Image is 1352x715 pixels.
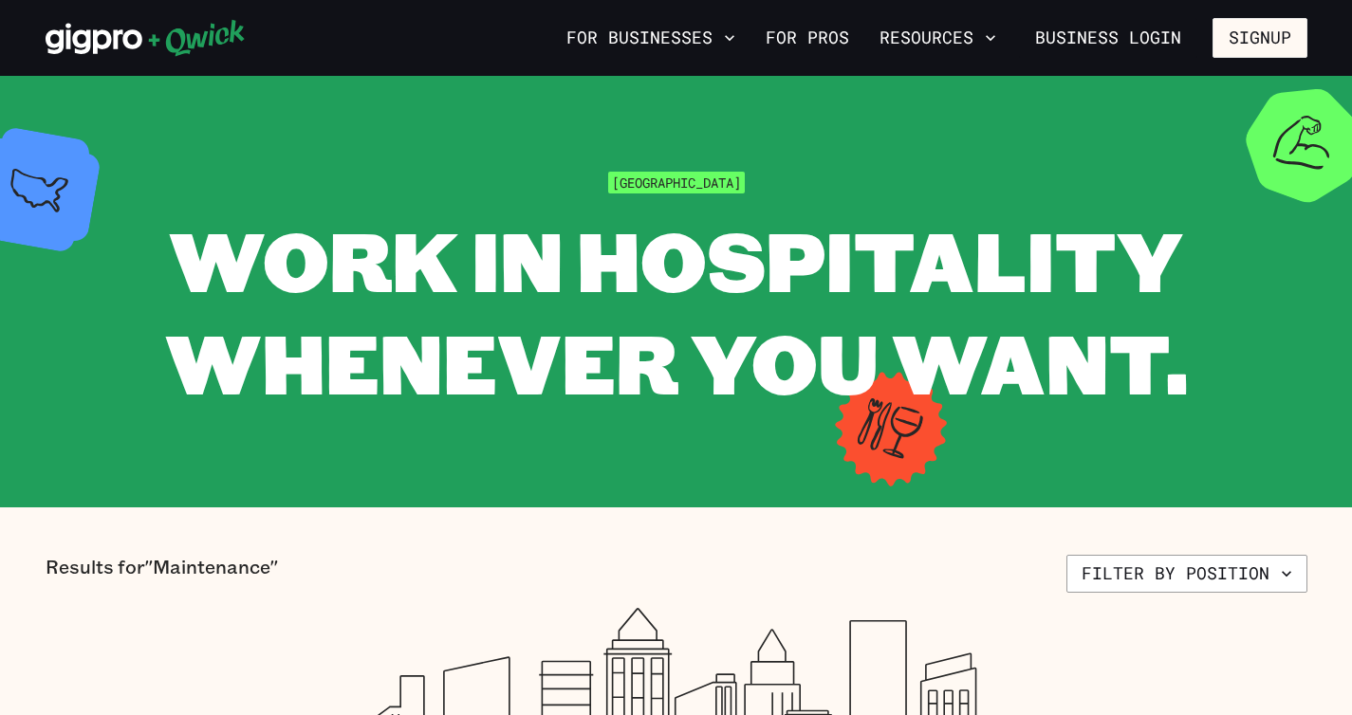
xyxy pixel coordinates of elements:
[1066,555,1307,593] button: Filter by position
[559,22,743,54] button: For Businesses
[1213,18,1307,58] button: Signup
[608,172,745,193] span: [GEOGRAPHIC_DATA]
[46,555,278,593] p: Results for "Maintenance"
[758,22,857,54] a: For Pros
[872,22,1004,54] button: Resources
[1019,18,1197,58] a: Business Login
[165,205,1188,416] span: WORK IN HOSPITALITY WHENEVER YOU WANT.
